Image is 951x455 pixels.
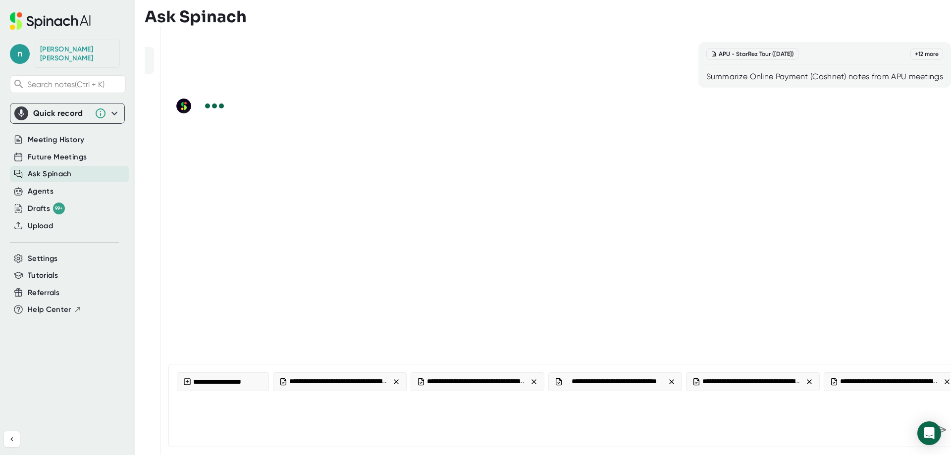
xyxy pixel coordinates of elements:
[40,45,114,62] div: Nicole Kelly
[28,270,58,281] button: Tutorials
[28,152,87,163] button: Future Meetings
[33,108,90,118] div: Quick record
[28,253,58,264] button: Settings
[28,134,84,146] button: Meeting History
[917,421,941,445] div: Open Intercom Messenger
[28,304,71,315] span: Help Center
[28,287,59,299] button: Referrals
[28,220,53,232] button: Upload
[933,421,951,439] div: Send message
[145,7,247,26] h3: Ask Spinach
[28,168,72,180] button: Ask Spinach
[28,202,65,214] button: Drafts 99+
[706,48,798,60] div: APU - StarRez Tour ([DATE])
[53,202,65,214] div: 99+
[10,44,30,64] span: n
[28,202,65,214] div: Drafts
[910,48,943,60] div: + 12 more
[28,186,53,197] button: Agents
[14,103,120,123] div: Quick record
[27,80,123,89] span: Search notes (Ctrl + K)
[4,431,20,447] button: Collapse sidebar
[706,72,943,82] div: Summarize Online Payment (Cashnet) notes from APU meetings
[28,304,82,315] button: Help Center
